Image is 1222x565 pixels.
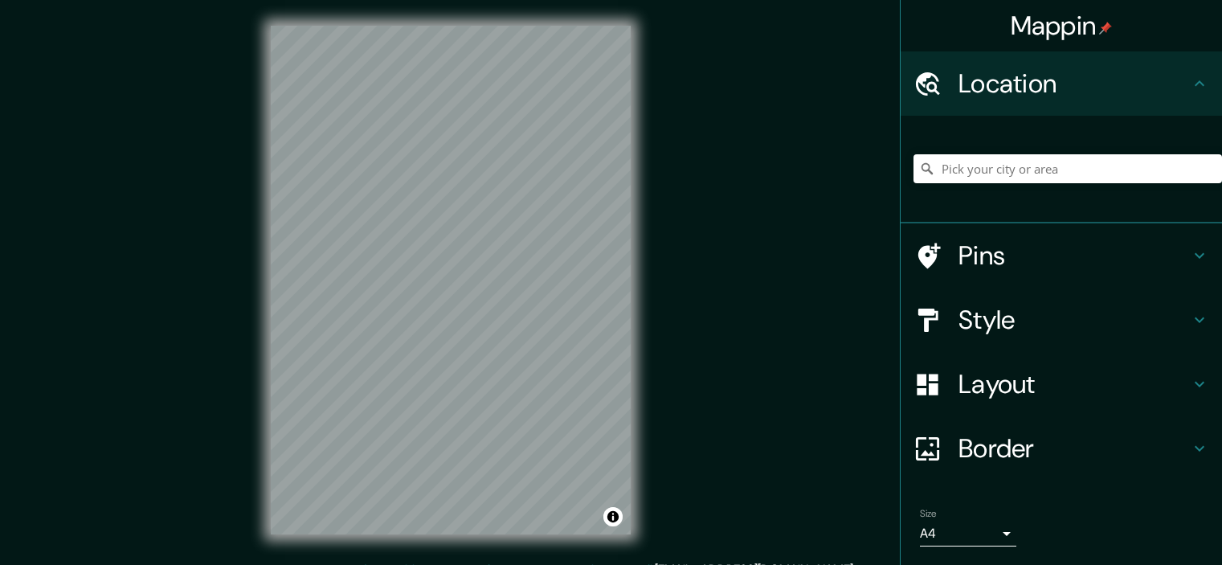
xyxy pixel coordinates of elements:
div: A4 [920,521,1016,547]
label: Size [920,507,937,521]
h4: Pins [958,240,1190,272]
canvas: Map [271,26,631,534]
input: Pick your city or area [913,154,1222,183]
img: pin-icon.png [1099,22,1112,35]
button: Toggle attribution [603,507,623,526]
div: Layout [901,352,1222,416]
h4: Style [958,304,1190,336]
div: Location [901,51,1222,116]
div: Pins [901,223,1222,288]
h4: Location [958,68,1190,100]
div: Border [901,416,1222,481]
h4: Border [958,432,1190,465]
h4: Layout [958,368,1190,400]
h4: Mappin [1011,10,1113,42]
div: Style [901,288,1222,352]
